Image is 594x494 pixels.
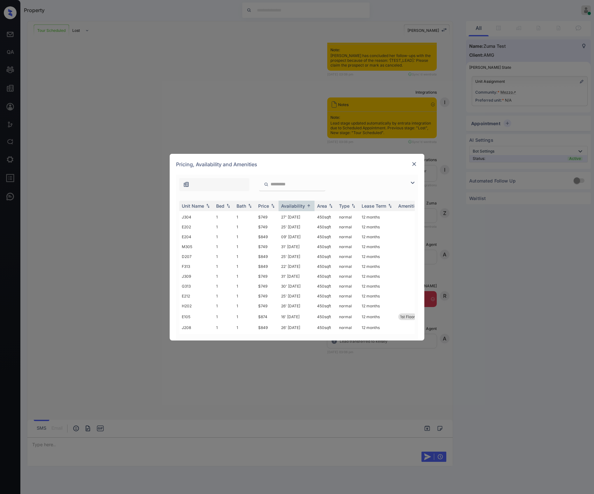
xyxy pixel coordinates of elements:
[279,212,315,222] td: 27' [DATE]
[256,291,279,301] td: $749
[359,261,396,271] td: 12 months
[214,252,234,261] td: 1
[315,301,336,311] td: 450 sqft
[179,281,214,291] td: G313
[317,203,327,209] div: Area
[234,261,256,271] td: 1
[359,333,396,342] td: 12 months
[256,232,279,242] td: $849
[350,204,357,208] img: sorting
[214,323,234,333] td: 1
[359,311,396,323] td: 12 months
[179,212,214,222] td: J304
[234,291,256,301] td: 1
[336,281,359,291] td: normal
[279,281,315,291] td: 30' [DATE]
[258,203,269,209] div: Price
[214,311,234,323] td: 1
[247,204,253,208] img: sorting
[234,212,256,222] td: 1
[359,222,396,232] td: 12 months
[359,323,396,333] td: 12 months
[279,333,315,342] td: 15' [DATE]
[315,212,336,222] td: 450 sqft
[214,242,234,252] td: 1
[179,242,214,252] td: M305
[315,311,336,323] td: 450 sqft
[234,232,256,242] td: 1
[359,232,396,242] td: 12 months
[179,232,214,242] td: E204
[256,271,279,281] td: $749
[279,252,315,261] td: 25' [DATE]
[359,212,396,222] td: 12 months
[214,261,234,271] td: 1
[409,179,416,187] img: icon-zuma
[279,232,315,242] td: 09' [DATE]
[315,271,336,281] td: 450 sqft
[214,281,234,291] td: 1
[336,323,359,333] td: normal
[234,271,256,281] td: 1
[336,291,359,301] td: normal
[183,181,189,188] img: icon-zuma
[214,232,234,242] td: 1
[214,212,234,222] td: 1
[256,323,279,333] td: $849
[315,291,336,301] td: 450 sqft
[279,323,315,333] td: 26' [DATE]
[315,281,336,291] td: 450 sqft
[179,222,214,232] td: E202
[279,301,315,311] td: 26' [DATE]
[336,271,359,281] td: normal
[234,242,256,252] td: 1
[179,252,214,261] td: D207
[336,232,359,242] td: normal
[315,261,336,271] td: 450 sqft
[398,203,420,209] div: Amenities
[214,271,234,281] td: 1
[336,222,359,232] td: normal
[237,203,246,209] div: Bath
[336,311,359,323] td: normal
[256,301,279,311] td: $749
[281,203,305,209] div: Availability
[336,212,359,222] td: normal
[225,204,231,208] img: sorting
[387,204,393,208] img: sorting
[336,252,359,261] td: normal
[315,252,336,261] td: 450 sqft
[216,203,224,209] div: Bed
[362,203,386,209] div: Lease Term
[279,242,315,252] td: 31' [DATE]
[279,271,315,281] td: 31' [DATE]
[256,281,279,291] td: $749
[256,252,279,261] td: $849
[256,311,279,323] td: $874
[336,301,359,311] td: normal
[400,314,415,319] span: 1st Floor
[214,291,234,301] td: 1
[336,242,359,252] td: normal
[179,291,214,301] td: E212
[170,154,424,175] div: Pricing, Availability and Amenities
[315,323,336,333] td: 450 sqft
[256,212,279,222] td: $749
[179,301,214,311] td: H202
[179,323,214,333] td: J208
[205,204,211,208] img: sorting
[256,222,279,232] td: $749
[182,203,204,209] div: Unit Name
[270,204,276,208] img: sorting
[359,252,396,261] td: 12 months
[306,204,312,208] img: sorting
[179,311,214,323] td: E105
[359,291,396,301] td: 12 months
[279,222,315,232] td: 25' [DATE]
[359,242,396,252] td: 12 months
[179,271,214,281] td: J309
[411,161,417,167] img: close
[336,333,359,342] td: normal
[214,222,234,232] td: 1
[256,261,279,271] td: $849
